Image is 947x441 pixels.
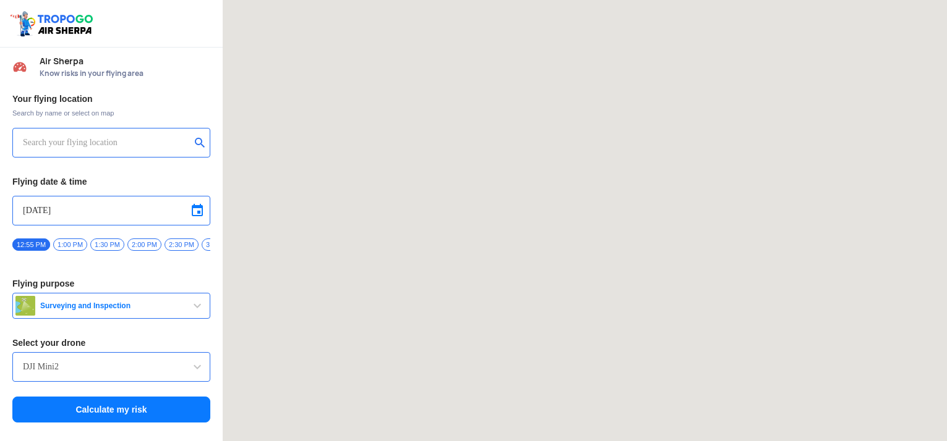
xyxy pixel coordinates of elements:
span: Air Sherpa [40,56,210,66]
input: Search by name or Brand [23,359,200,374]
img: ic_tgdronemaps.svg [9,9,97,38]
input: Search your flying location [23,135,191,150]
h3: Select your drone [12,338,210,347]
span: Know risks in your flying area [40,69,210,78]
h3: Flying date & time [12,177,210,186]
button: Calculate my risk [12,397,210,422]
span: 3:00 PM [202,238,236,251]
span: 2:00 PM [127,238,161,251]
input: Select Date [23,203,200,218]
span: 2:30 PM [165,238,199,251]
img: Risk Scores [12,59,27,74]
img: survey.png [15,296,35,316]
button: Surveying and Inspection [12,293,210,319]
h3: Flying purpose [12,279,210,288]
span: 1:30 PM [90,238,124,251]
span: 1:00 PM [53,238,87,251]
span: Surveying and Inspection [35,301,190,311]
span: 12:55 PM [12,238,50,251]
h3: Your flying location [12,94,210,103]
span: Search by name or select on map [12,108,210,118]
